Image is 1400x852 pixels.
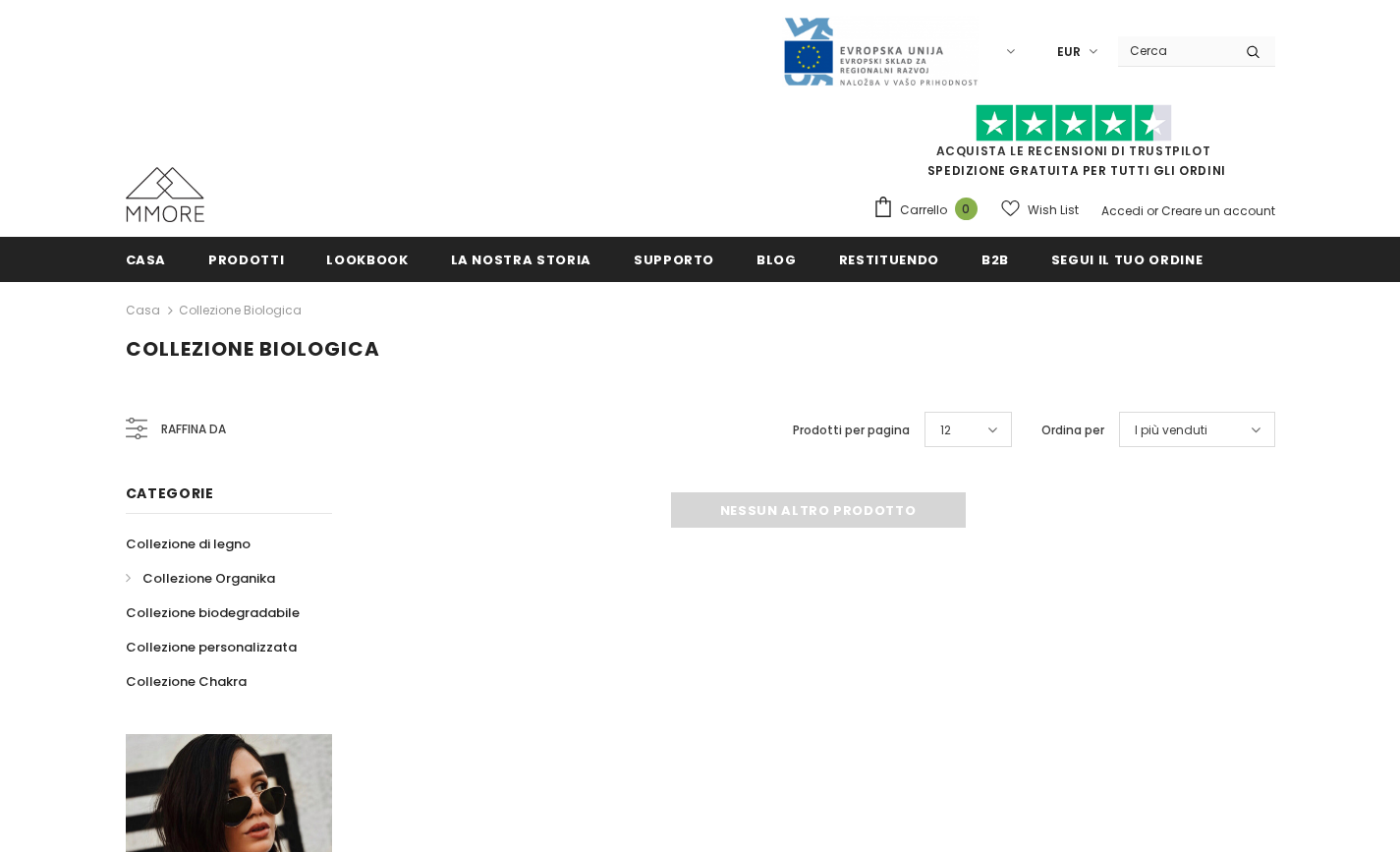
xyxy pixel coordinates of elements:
img: Casi MMORE [126,167,204,222]
span: I più venduti [1135,421,1207,440]
img: Javni Razpis [782,16,979,87]
span: Carrello [900,200,947,220]
span: or [1147,202,1158,219]
span: 0 [955,198,978,220]
span: 12 [940,421,951,440]
label: Ordina per [1041,421,1104,440]
a: Collezione di legno [126,527,251,561]
a: Creare un account [1161,202,1275,219]
img: Fidati di Pilot Stars [976,104,1172,142]
span: Collezione biologica [126,335,380,363]
a: Acquista le recensioni di TrustPilot [936,142,1211,159]
span: SPEDIZIONE GRATUITA PER TUTTI GLI ORDINI [872,113,1275,179]
a: Lookbook [326,237,408,281]
input: Search Site [1118,36,1231,65]
span: EUR [1057,42,1081,62]
a: Casa [126,299,160,322]
span: Casa [126,251,167,269]
span: Wish List [1028,200,1079,220]
a: Collezione biologica [179,302,302,318]
span: Raffina da [161,419,226,440]
a: Collezione Chakra [126,664,247,699]
a: Carrello 0 [872,196,987,225]
span: Collezione Organika [142,569,275,588]
label: Prodotti per pagina [793,421,910,440]
a: Restituendo [839,237,939,281]
a: Blog [756,237,797,281]
a: Javni Razpis [782,42,979,59]
span: Collezione personalizzata [126,638,297,656]
span: La nostra storia [451,251,591,269]
a: Collezione personalizzata [126,630,297,664]
span: Categorie [126,483,214,503]
span: Prodotti [208,251,284,269]
a: B2B [981,237,1009,281]
a: Wish List [1001,193,1079,227]
a: supporto [634,237,714,281]
span: Segui il tuo ordine [1051,251,1203,269]
span: Restituendo [839,251,939,269]
span: Lookbook [326,251,408,269]
a: La nostra storia [451,237,591,281]
span: B2B [981,251,1009,269]
span: Collezione Chakra [126,672,247,691]
span: Blog [756,251,797,269]
span: Collezione di legno [126,535,251,553]
a: Segui il tuo ordine [1051,237,1203,281]
span: supporto [634,251,714,269]
a: Accedi [1101,202,1144,219]
a: Collezione biodegradabile [126,596,300,630]
a: Prodotti [208,237,284,281]
a: Casa [126,237,167,281]
span: Collezione biodegradabile [126,603,300,622]
a: Collezione Organika [126,561,275,596]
